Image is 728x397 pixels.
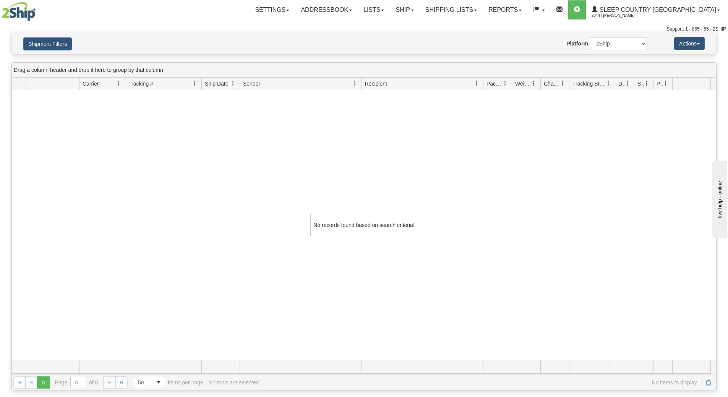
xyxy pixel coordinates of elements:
[83,80,99,88] span: Carrier
[152,376,165,389] span: select
[2,26,726,32] div: Support: 1 - 855 - 55 - 2SHIP
[674,37,705,50] button: Actions
[637,80,644,88] span: Shipment Issues
[566,40,588,47] label: Platform
[349,77,362,90] a: Sender filter column settings
[227,77,240,90] a: Ship Date filter column settings
[515,80,531,88] span: Weight
[249,0,295,19] a: Settings
[544,80,560,88] span: Charge
[598,6,716,13] span: Sleep Country [GEOGRAPHIC_DATA]
[572,80,606,88] span: Tracking Status
[618,80,625,88] span: Delivery Status
[358,0,390,19] a: Lists
[586,0,726,19] a: Sleep Country [GEOGRAPHIC_DATA] 2044 / [PERSON_NAME]
[2,2,36,21] img: logo2044.jpg
[710,159,727,237] iframe: chat widget
[112,77,125,90] a: Carrier filter column settings
[295,0,358,19] a: Addressbook
[390,0,419,19] a: Ship
[188,77,201,90] a: Tracking # filter column settings
[486,80,503,88] span: Packages
[6,6,71,12] div: live help - online
[12,63,716,78] div: grid grouping header
[55,376,98,389] span: Page of 0
[527,77,540,90] a: Weight filter column settings
[133,376,165,389] span: Page sizes drop down
[365,80,387,88] span: Recipient
[23,37,72,50] button: Shipment Filters
[133,376,203,389] span: items per page
[243,80,260,88] span: Sender
[659,77,672,90] a: Pickup Status filter column settings
[128,80,153,88] span: Tracking #
[138,379,148,386] span: 50
[702,376,715,389] a: Refresh
[310,214,418,236] div: No records found based on search criteria!
[470,77,483,90] a: Recipient filter column settings
[640,77,653,90] a: Shipment Issues filter column settings
[602,77,615,90] a: Tracking Status filter column settings
[37,376,49,389] span: Page 0
[556,77,569,90] a: Charge filter column settings
[420,0,483,19] a: Shipping lists
[264,379,697,386] span: No items to display
[483,0,527,19] a: Reports
[205,80,228,88] span: Ship Date
[657,80,663,88] span: Pickup Status
[499,77,512,90] a: Packages filter column settings
[592,12,649,19] span: 2044 / [PERSON_NAME]
[209,379,259,386] div: No rows are selected
[621,77,634,90] a: Delivery Status filter column settings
